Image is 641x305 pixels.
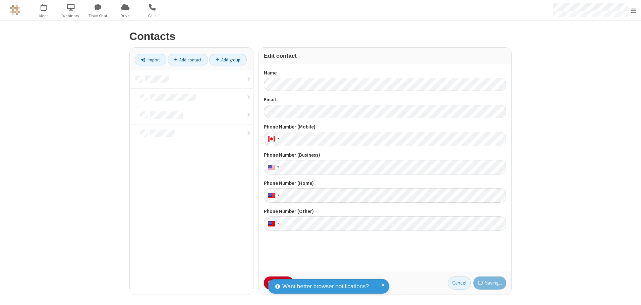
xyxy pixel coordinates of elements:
[264,160,281,174] div: United States: + 1
[264,132,281,146] div: Canada: + 1
[113,13,138,19] span: Drive
[135,54,166,65] a: Import
[264,276,294,290] button: Delete
[485,279,502,287] span: Saving...
[168,54,208,65] a: Add contact
[31,13,56,19] span: Meet
[140,13,165,19] span: Calls
[264,53,506,59] h3: Edit contact
[209,54,247,65] a: Add group
[10,5,20,15] img: QA Selenium DO NOT DELETE OR CHANGE
[264,188,281,203] div: United States: + 1
[282,282,369,291] span: Want better browser notifications?
[448,276,471,290] button: Cancel
[264,180,506,187] label: Phone Number (Home)
[264,208,506,215] label: Phone Number (Other)
[473,276,507,290] button: Saving...
[85,13,111,19] span: Team Chat
[264,151,506,159] label: Phone Number (Business)
[264,123,506,131] label: Phone Number (Mobile)
[129,31,512,42] h2: Contacts
[264,96,506,104] label: Email
[264,216,281,231] div: United States: + 1
[264,69,506,77] label: Name
[58,13,83,19] span: Webinars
